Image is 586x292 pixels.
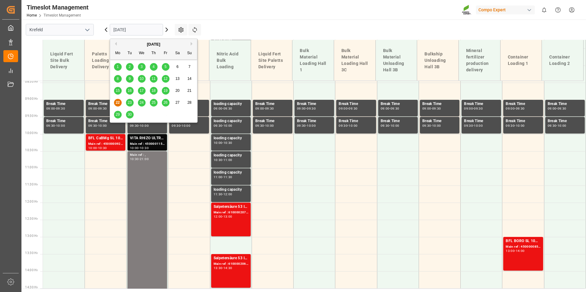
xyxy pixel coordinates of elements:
div: - [222,193,223,196]
div: 09:00 [339,107,348,110]
div: Choose Monday, September 22nd, 2025 [114,99,122,107]
span: 14:00 Hr [25,268,38,272]
div: loading capacity [214,101,248,107]
span: 7 [188,65,191,69]
div: Break Time [339,118,373,124]
div: Salpetersäure 53 lose [214,204,248,210]
div: 10:00 [390,124,399,127]
div: - [222,107,223,110]
div: 09:00 [88,107,97,110]
div: 10:00 [140,124,149,127]
span: 18 [151,88,155,93]
div: Tu [126,50,134,57]
div: - [473,107,474,110]
div: Choose Saturday, September 13th, 2025 [174,75,181,83]
div: Th [150,50,158,57]
div: Choose Monday, September 15th, 2025 [114,87,122,95]
div: - [473,124,474,127]
span: 5 [165,65,167,69]
div: 09:30 [464,124,473,127]
div: 13:30 [214,267,223,269]
div: - [222,141,223,144]
div: Choose Sunday, September 21st, 2025 [186,87,193,95]
div: 09:00 [255,107,264,110]
img: Screenshot%202023-09-29%20at%2010.02.21.png_1712312052.png [462,5,472,15]
span: 30 [127,112,131,117]
div: 10:30 [98,147,107,149]
div: 09:30 [265,107,274,110]
a: Home [27,13,37,17]
div: Choose Thursday, September 4th, 2025 [150,63,158,71]
div: 11:00 [214,176,223,178]
div: - [55,124,56,127]
div: Bulk Material Loading Hall 3C [339,45,371,76]
div: 09:30 [381,124,390,127]
div: Container Loading 2 [547,51,578,69]
div: 10:00 [223,124,232,127]
div: Liquid Fert Site Paletts Delivery [256,48,287,73]
button: show 0 new notifications [537,3,551,17]
div: - [222,215,223,218]
div: Choose Thursday, September 18th, 2025 [150,87,158,95]
div: 09:30 [297,124,306,127]
div: - [306,124,307,127]
div: 09:00 [464,107,473,110]
div: Mo [114,50,122,57]
div: 09:30 [98,107,107,110]
div: Nitric Acid Bulk Loading [214,48,246,73]
div: 09:00 [214,107,223,110]
div: Choose Tuesday, September 23rd, 2025 [126,99,134,107]
div: Choose Friday, September 26th, 2025 [162,99,169,107]
div: Choose Tuesday, September 2nd, 2025 [126,63,134,71]
span: 12 [163,77,167,81]
div: Bulk Material Loading Hall 1 [297,45,329,76]
div: Choose Monday, September 1st, 2025 [114,63,122,71]
div: 10:00 [516,124,525,127]
span: 10:00 Hr [25,131,38,135]
span: 12:00 Hr [25,200,38,203]
div: - [222,124,223,127]
div: 09:00 [548,107,557,110]
div: Break Time [46,101,81,107]
div: 12:00 [223,193,232,196]
span: 27 [175,100,179,105]
div: 09:30 [506,124,515,127]
div: Choose Wednesday, September 3rd, 2025 [138,63,146,71]
div: 10:30 [223,141,232,144]
div: 09:00 [422,107,431,110]
div: BFL BORO SL 10%B 1000L IBC (2024) MTO;BFL Kelp LG1 1000L IBC (WW) [506,238,540,244]
span: 4 [153,65,155,69]
div: 10:00 [130,147,139,149]
div: Break Time [464,118,499,124]
div: 10:00 [307,124,316,127]
div: Choose Wednesday, September 17th, 2025 [138,87,146,95]
div: Choose Saturday, September 6th, 2025 [174,63,181,71]
span: 22 [116,100,120,105]
div: Break Time [255,118,290,124]
button: Compo Expert [476,4,537,16]
div: Break Time [46,118,81,124]
div: 09:00 [297,107,306,110]
input: Type to search/select [26,24,94,36]
div: 09:30 [255,124,264,127]
input: DD.MM.YYYY [110,24,163,36]
div: 10:00 [474,124,483,127]
div: 13:00 [223,215,232,218]
div: Choose Monday, September 8th, 2025 [114,75,122,83]
div: Choose Thursday, September 11th, 2025 [150,75,158,83]
span: 25 [151,100,155,105]
div: Main ref : 6100002071, 2000001560 [214,210,248,215]
div: 09:30 [422,124,431,127]
div: Break Time [381,118,415,124]
div: 14:00 [516,249,525,252]
div: - [264,107,265,110]
div: 10:00 [88,147,97,149]
div: Choose Sunday, September 7th, 2025 [186,63,193,71]
div: Break Time [88,118,123,124]
div: Su [186,50,193,57]
div: 09:30 [516,107,525,110]
div: Main ref : 4500000857, 2000000778 [506,244,540,249]
div: 09:30 [88,124,97,127]
div: 10:00 [56,124,65,127]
